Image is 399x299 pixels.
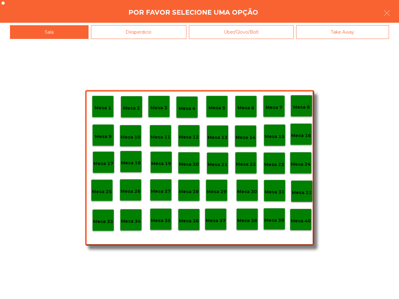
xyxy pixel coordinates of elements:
[236,134,256,141] p: Mesa 14
[151,104,167,112] p: Mesa 3
[10,25,89,39] div: Sala
[189,25,294,39] div: Uber/Glovo/Bolt
[121,159,141,167] p: Mesa 18
[208,134,228,141] p: Mesa 13
[151,217,171,224] p: Mesa 35
[238,104,254,112] p: Mesa 6
[237,188,257,195] p: Mesa 30
[94,160,113,167] p: Mesa 17
[206,217,226,224] p: Mesa 37
[291,217,311,225] p: Mesa 40
[291,132,311,139] p: Mesa 16
[207,188,227,195] p: Mesa 29
[296,25,389,39] div: Take Away
[179,134,199,141] p: Mesa 12
[237,217,257,224] p: Mesa 38
[236,161,256,168] p: Mesa 22
[208,161,228,168] p: Mesa 21
[265,188,285,196] p: Mesa 31
[128,8,258,17] h4: Por favor selecione uma opção
[209,104,225,112] p: Mesa 5
[94,104,111,112] p: Mesa 1
[151,188,171,195] p: Mesa 27
[92,188,112,195] p: Mesa 25
[179,188,199,195] p: Mesa 28
[179,217,199,225] p: Mesa 36
[121,188,141,195] p: Mesa 26
[293,104,310,111] p: Mesa 8
[179,105,195,112] p: Mesa 4
[123,105,140,112] p: Mesa 2
[151,134,171,141] p: Mesa 11
[179,161,199,168] p: Mesa 20
[291,161,311,168] p: Mesa 24
[95,133,112,140] p: Mesa 9
[265,133,285,140] p: Mesa 15
[93,218,113,225] p: Mesa 33
[266,104,282,111] p: Mesa 7
[121,134,141,141] p: Mesa 10
[151,160,171,167] p: Mesa 19
[292,189,312,196] p: Mesa 32
[264,161,284,168] p: Mesa 23
[264,217,284,224] p: Mesa 39
[121,218,141,225] p: Mesa 34
[91,25,187,39] div: Desperdicio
